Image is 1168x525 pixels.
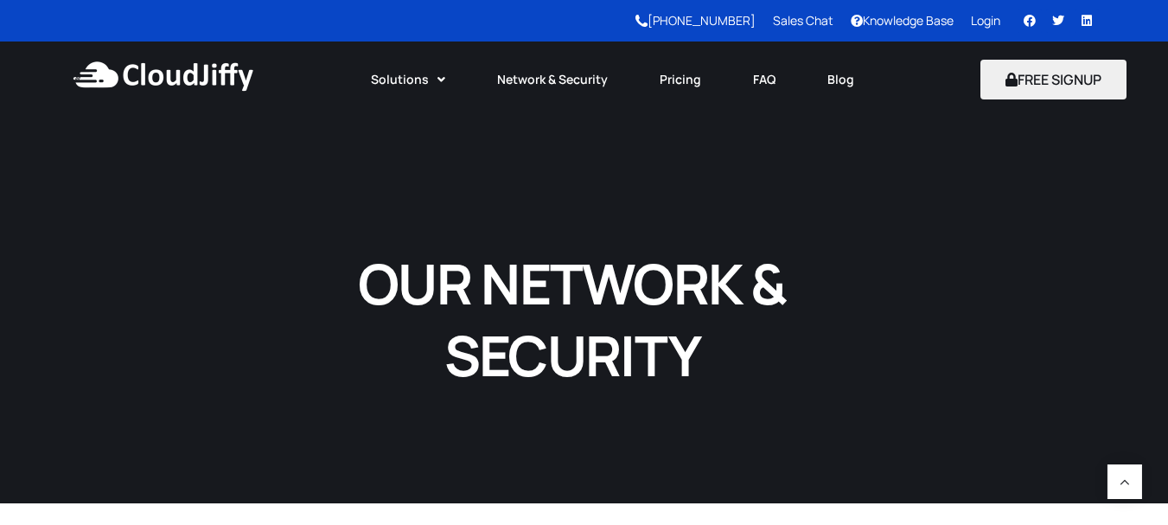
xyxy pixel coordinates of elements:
[980,60,1127,99] button: FREE SIGNUP
[727,61,801,99] a: FAQ
[635,12,756,29] a: [PHONE_NUMBER]
[471,61,634,99] a: Network & Security
[971,12,1000,29] a: Login
[634,61,727,99] a: Pricing
[980,70,1127,89] a: FREE SIGNUP
[801,61,880,99] a: Blog
[289,247,856,391] h1: OUR NETWORK & SECURITY
[345,61,471,99] a: Solutions
[773,12,833,29] a: Sales Chat
[851,12,954,29] a: Knowledge Base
